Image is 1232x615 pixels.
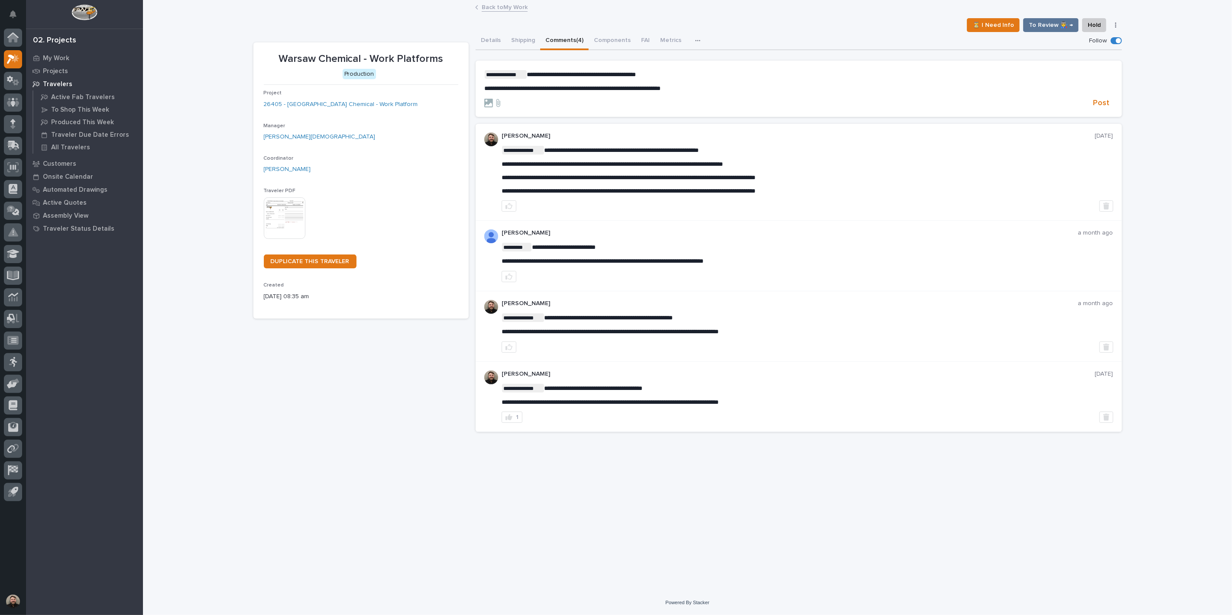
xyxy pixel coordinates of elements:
p: [PERSON_NAME] [502,370,1095,378]
button: To Review 👨‍🏭 → [1023,18,1079,32]
img: ACg8ocLB2sBq07NhafZLDpfZztpbDqa4HYtD3rBf5LhdHf4k=s96-c [484,370,498,384]
button: Shipping [506,32,540,50]
p: [PERSON_NAME] [502,300,1078,307]
img: ACg8ocLB2sBq07NhafZLDpfZztpbDqa4HYtD3rBf5LhdHf4k=s96-c [484,300,498,314]
p: Onsite Calendar [43,173,93,181]
p: [PERSON_NAME] [502,229,1078,237]
button: Notifications [4,5,22,23]
p: a month ago [1078,229,1113,237]
p: To Shop This Week [51,106,109,114]
a: [PERSON_NAME][DEMOGRAPHIC_DATA] [264,132,376,142]
span: Manager [264,123,285,129]
p: a month ago [1078,300,1113,307]
a: Traveler Due Date Errors [33,129,143,141]
p: All Travelers [51,144,90,151]
p: Projects [43,68,68,75]
a: 26405 - [GEOGRAPHIC_DATA] Chemical - Work Platform [264,100,418,109]
p: [DATE] [1095,370,1113,378]
p: Traveler Status Details [43,225,114,233]
p: Active Quotes [43,199,87,207]
span: Post [1093,98,1110,108]
p: Travelers [43,80,72,88]
p: Warsaw Chemical - Work Platforms [264,53,458,65]
p: My Work [43,55,69,62]
p: Traveler Due Date Errors [51,131,129,139]
p: Customers [43,160,76,168]
p: Automated Drawings [43,186,107,194]
img: AOh14GjSnsZhInYMAl2VIng-st1Md8In0uqDMk7tOoQNx6CrVl7ct0jB5IZFYVrQT5QA0cOuF6lsKrjh3sjyefAjBh-eRxfSk... [484,229,498,243]
a: DUPLICATE THIS TRAVELER [264,254,357,268]
p: Active Fab Travelers [51,93,115,101]
a: Back toMy Work [482,2,528,12]
button: 1 [502,412,522,423]
p: Follow [1089,37,1107,45]
button: Components [589,32,636,50]
p: Produced This Week [51,119,114,126]
div: Notifications [11,10,22,24]
a: Onsite Calendar [26,170,143,183]
button: Details [476,32,506,50]
p: Assembly View [43,212,88,220]
a: Traveler Status Details [26,222,143,235]
button: Delete post [1099,200,1113,212]
a: Assembly View [26,209,143,222]
span: Coordinator [264,156,294,161]
a: Active Quotes [26,196,143,209]
a: All Travelers [33,141,143,153]
span: Created [264,283,284,288]
a: Travelers [26,77,143,90]
button: Delete post [1099,341,1113,353]
button: ⏳ I Need Info [967,18,1020,32]
span: Traveler PDF [264,188,296,193]
span: To Review 👨‍🏭 → [1029,20,1073,30]
button: Delete post [1099,412,1113,423]
span: Project [264,90,282,96]
button: Comments (4) [540,32,589,50]
a: Projects [26,64,143,77]
a: [PERSON_NAME] [264,165,311,174]
button: Post [1090,98,1113,108]
p: [DATE] [1095,132,1113,140]
a: To Shop This Week [33,103,143,116]
div: 02. Projects [33,36,76,45]
a: Produced This Week [33,116,143,128]
a: Automated Drawings [26,183,143,196]
button: Metrics [655,32,687,50]
p: [PERSON_NAME] [502,132,1095,140]
a: My Work [26,52,143,64]
button: like this post [502,271,516,282]
button: like this post [502,200,516,212]
span: ⏳ I Need Info [973,20,1014,30]
span: Hold [1088,20,1101,30]
button: users-avatar [4,592,22,611]
button: like this post [502,341,516,353]
div: Production [343,69,376,80]
img: ACg8ocLB2sBq07NhafZLDpfZztpbDqa4HYtD3rBf5LhdHf4k=s96-c [484,132,498,146]
button: FAI [636,32,655,50]
span: DUPLICATE THIS TRAVELER [271,258,350,264]
a: Powered By Stacker [665,600,709,605]
img: Workspace Logo [71,4,97,20]
p: [DATE] 08:35 am [264,292,458,301]
div: 1 [516,414,519,420]
button: Hold [1082,18,1106,32]
a: Active Fab Travelers [33,91,143,103]
a: Customers [26,157,143,170]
